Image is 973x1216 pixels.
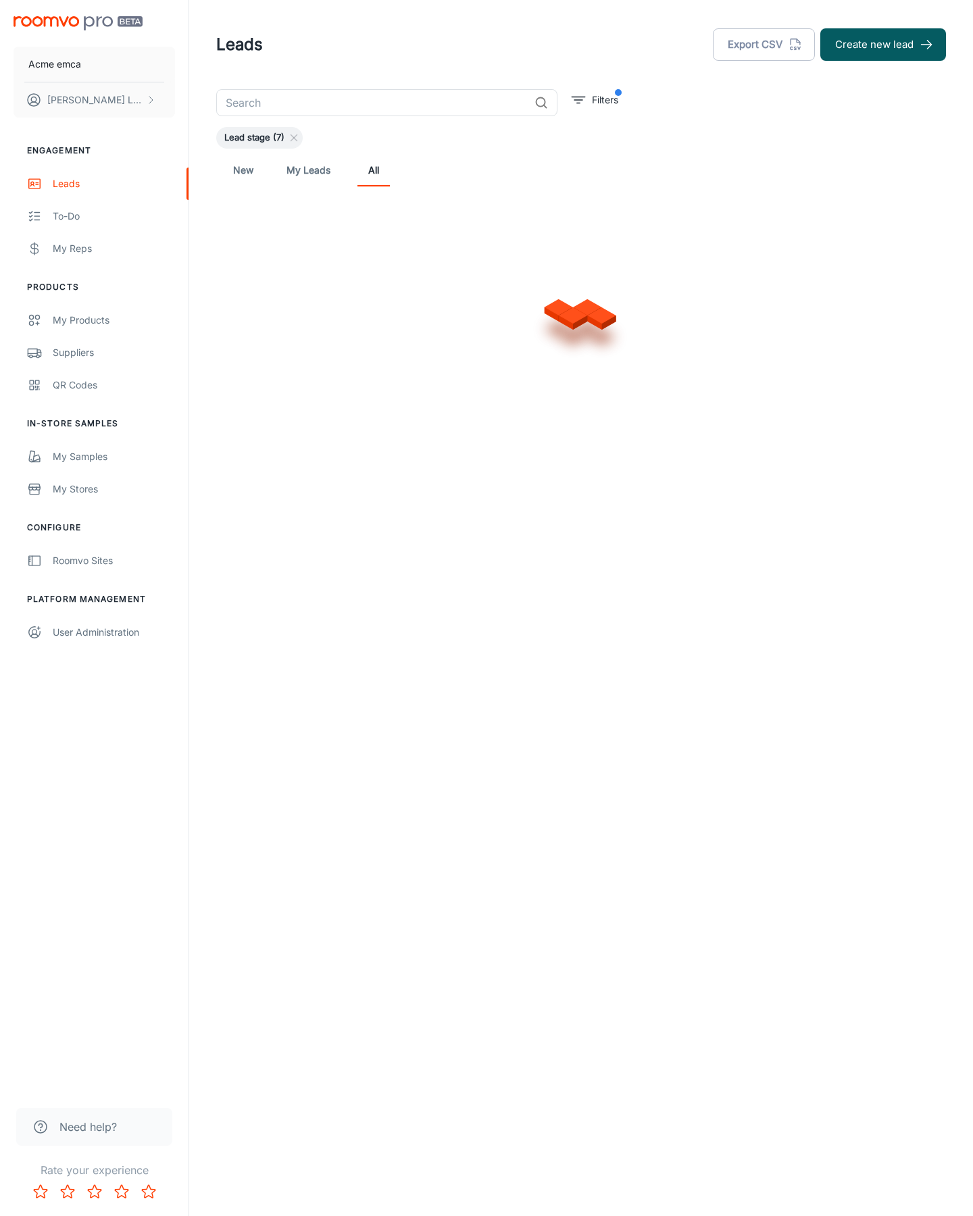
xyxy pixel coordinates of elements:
button: [PERSON_NAME] Leaptools [14,82,175,118]
button: Create new lead [820,28,946,61]
div: QR Codes [53,378,175,392]
a: All [357,154,390,186]
button: Acme emca [14,47,175,82]
div: My Samples [53,449,175,464]
p: Acme emca [28,57,81,72]
a: My Leads [286,154,330,186]
input: Search [216,89,529,116]
div: Leads [53,176,175,191]
div: To-do [53,209,175,224]
h1: Leads [216,32,263,57]
button: filter [568,89,622,111]
div: My Stores [53,482,175,497]
img: Roomvo PRO Beta [14,16,143,30]
div: Suppliers [53,345,175,360]
div: My Reps [53,241,175,256]
p: Filters [592,93,618,107]
div: My Products [53,313,175,328]
span: Lead stage (7) [216,131,293,145]
div: Lead stage (7) [216,127,303,149]
button: Export CSV [713,28,815,61]
p: [PERSON_NAME] Leaptools [47,93,143,107]
a: New [227,154,259,186]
